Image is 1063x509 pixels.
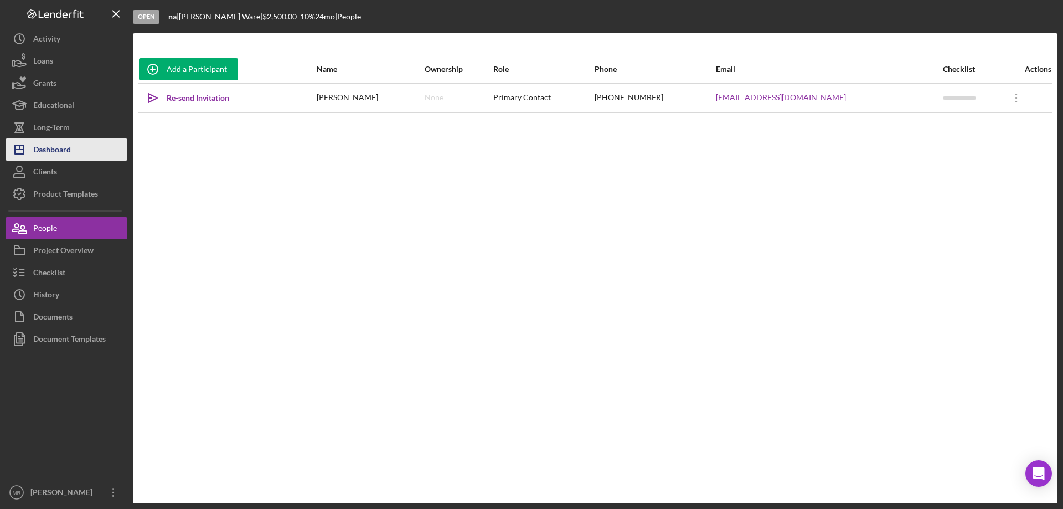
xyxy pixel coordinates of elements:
div: None [425,93,443,102]
div: Checklist [943,65,1001,74]
div: | People [335,12,361,21]
button: Product Templates [6,183,127,205]
button: Checklist [6,261,127,284]
button: People [6,217,127,239]
div: [PERSON_NAME] Ware | [179,12,262,21]
div: Grants [33,72,56,97]
div: $2,500.00 [262,12,300,21]
div: Clients [33,161,57,186]
a: [EMAIL_ADDRESS][DOMAIN_NAME] [716,93,846,102]
div: Phone [595,65,714,74]
div: Educational [33,94,74,119]
div: Activity [33,28,60,53]
div: Dashboard [33,138,71,163]
div: History [33,284,59,309]
div: Open Intercom Messenger [1025,460,1052,487]
button: Activity [6,28,127,50]
div: People [33,217,57,242]
div: 24 mo [315,12,335,21]
button: Educational [6,94,127,116]
div: Checklist [33,261,65,286]
div: Project Overview [33,239,94,264]
div: Open [133,10,159,24]
button: Long-Term [6,116,127,138]
button: Re-send Invitation [139,87,240,109]
button: MR[PERSON_NAME] [6,481,127,503]
button: Project Overview [6,239,127,261]
div: Email [716,65,942,74]
button: Documents [6,306,127,328]
div: Role [493,65,594,74]
button: Dashboard [6,138,127,161]
div: [PHONE_NUMBER] [595,84,714,112]
div: Product Templates [33,183,98,208]
div: 10 % [300,12,315,21]
button: Loans [6,50,127,72]
div: [PERSON_NAME] [317,84,424,112]
button: Add a Participant [139,58,238,80]
div: Ownership [425,65,492,74]
button: History [6,284,127,306]
b: na [168,12,177,21]
div: Actions [1003,65,1051,74]
div: Documents [33,306,73,331]
div: Long-Term [33,116,70,141]
div: Add a Participant [167,58,227,80]
text: MR [13,490,21,496]
div: | [168,12,179,21]
button: Document Templates [6,328,127,350]
div: Document Templates [33,328,106,353]
div: Loans [33,50,53,75]
div: [PERSON_NAME] [28,481,100,506]
button: Clients [6,161,127,183]
div: Name [317,65,424,74]
button: Grants [6,72,127,94]
div: Re-send Invitation [167,87,229,109]
div: Primary Contact [493,84,594,112]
